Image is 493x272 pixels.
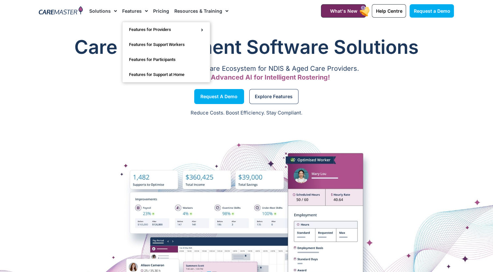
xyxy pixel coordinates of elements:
[255,95,293,98] span: Explore Features
[413,8,450,14] span: Request a Demo
[123,67,210,82] a: Features for Support at Home
[200,95,238,98] span: Request a Demo
[39,6,83,16] img: CareMaster Logo
[372,4,406,18] a: Help Centre
[376,8,402,14] span: Help Centre
[249,89,298,104] a: Explore Features
[122,22,210,83] ul: Features
[163,73,330,81] span: Now Featuring Advanced AI for Intelligent Rostering!
[39,67,454,71] p: A Comprehensive Software Ecosystem for NDIS & Aged Care Providers.
[330,8,357,14] span: What's New
[4,109,489,117] p: Reduce Costs. Boost Efficiency. Stay Compliant.
[123,52,210,67] a: Features for Participants
[194,89,244,104] a: Request a Demo
[39,34,454,60] h1: Care Management Software Solutions
[410,4,454,18] a: Request a Demo
[123,37,210,52] a: Features for Support Workers
[321,4,366,18] a: What's New
[123,22,210,37] a: Features for Providers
